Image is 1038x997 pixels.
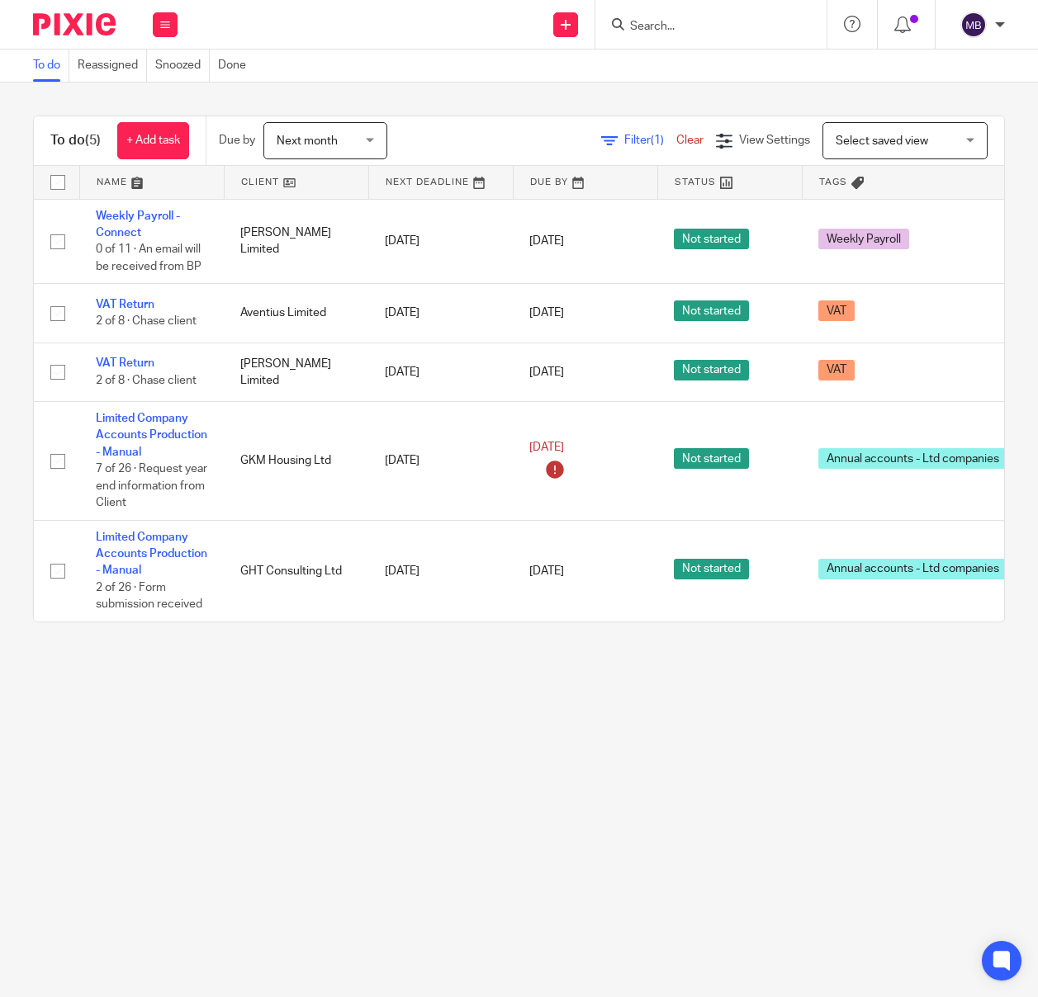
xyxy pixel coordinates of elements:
[368,343,513,401] td: [DATE]
[674,360,749,380] span: Not started
[368,520,513,621] td: [DATE]
[819,177,847,187] span: Tags
[676,135,704,146] a: Clear
[224,199,368,284] td: [PERSON_NAME] Limited
[219,132,255,149] p: Due by
[674,229,749,249] span: Not started
[224,284,368,343] td: Aventius Limited
[33,50,69,82] a: To do
[818,300,855,321] span: VAT
[674,448,749,469] span: Not started
[529,307,564,319] span: [DATE]
[624,135,676,146] span: Filter
[836,135,928,147] span: Select saved view
[96,357,154,369] a: VAT Return
[96,210,180,239] a: Weekly Payroll - Connect
[818,448,1007,469] span: Annual accounts - Ltd companies
[651,135,664,146] span: (1)
[96,413,207,458] a: Limited Company Accounts Production - Manual
[529,366,564,378] span: [DATE]
[96,316,197,328] span: 2 of 8 · Chase client
[96,375,197,386] span: 2 of 8 · Chase client
[277,135,338,147] span: Next month
[818,360,855,380] span: VAT
[674,559,749,579] span: Not started
[818,559,1007,579] span: Annual accounts - Ltd companies
[50,132,101,149] h1: To do
[529,442,564,453] span: [DATE]
[368,199,513,284] td: [DATE]
[529,565,564,577] span: [DATE]
[368,402,513,521] td: [DATE]
[155,50,210,82] a: Snoozed
[96,582,202,611] span: 2 of 26 · Form submission received
[818,229,909,249] span: Weekly Payroll
[224,402,368,521] td: GKM Housing Ltd
[96,532,207,577] a: Limited Company Accounts Production - Manual
[117,122,189,159] a: + Add task
[33,13,116,35] img: Pixie
[960,12,987,38] img: svg%3E
[368,284,513,343] td: [DATE]
[529,235,564,247] span: [DATE]
[218,50,254,82] a: Done
[96,299,154,310] a: VAT Return
[224,520,368,621] td: GHT Consulting Ltd
[85,134,101,147] span: (5)
[674,300,749,321] span: Not started
[78,50,147,82] a: Reassigned
[224,343,368,401] td: [PERSON_NAME] Limited
[96,463,207,508] span: 7 of 26 · Request year end information from Client
[628,20,777,35] input: Search
[739,135,810,146] span: View Settings
[96,243,201,272] span: 0 of 11 · An email will be received from BP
